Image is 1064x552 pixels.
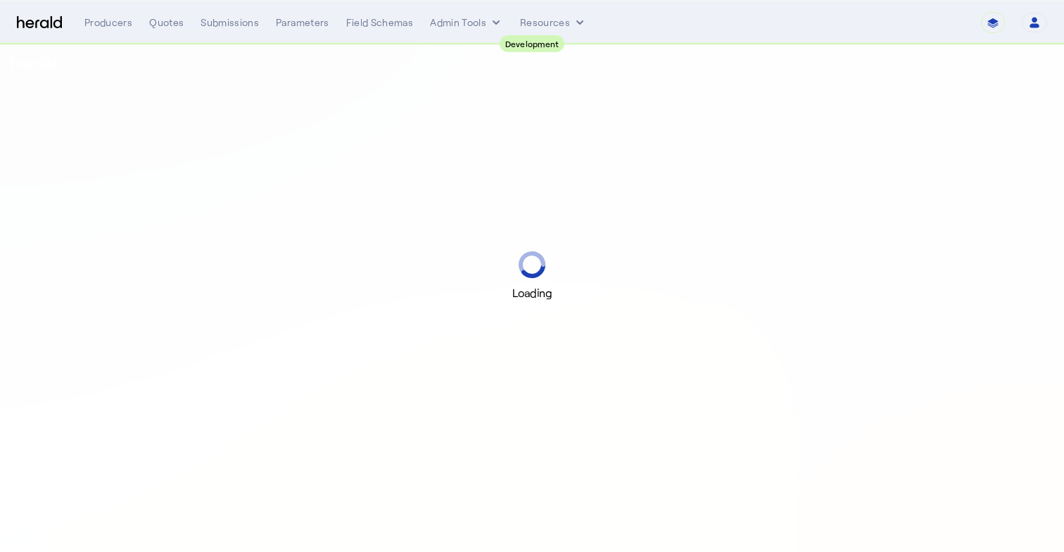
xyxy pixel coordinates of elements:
[201,15,259,30] div: Submissions
[84,15,132,30] div: Producers
[430,15,503,30] button: internal dropdown menu
[520,15,587,30] button: Resources dropdown menu
[346,15,414,30] div: Field Schemas
[149,15,184,30] div: Quotes
[500,35,565,52] div: Development
[17,16,62,30] img: Herald Logo
[276,15,329,30] div: Parameters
